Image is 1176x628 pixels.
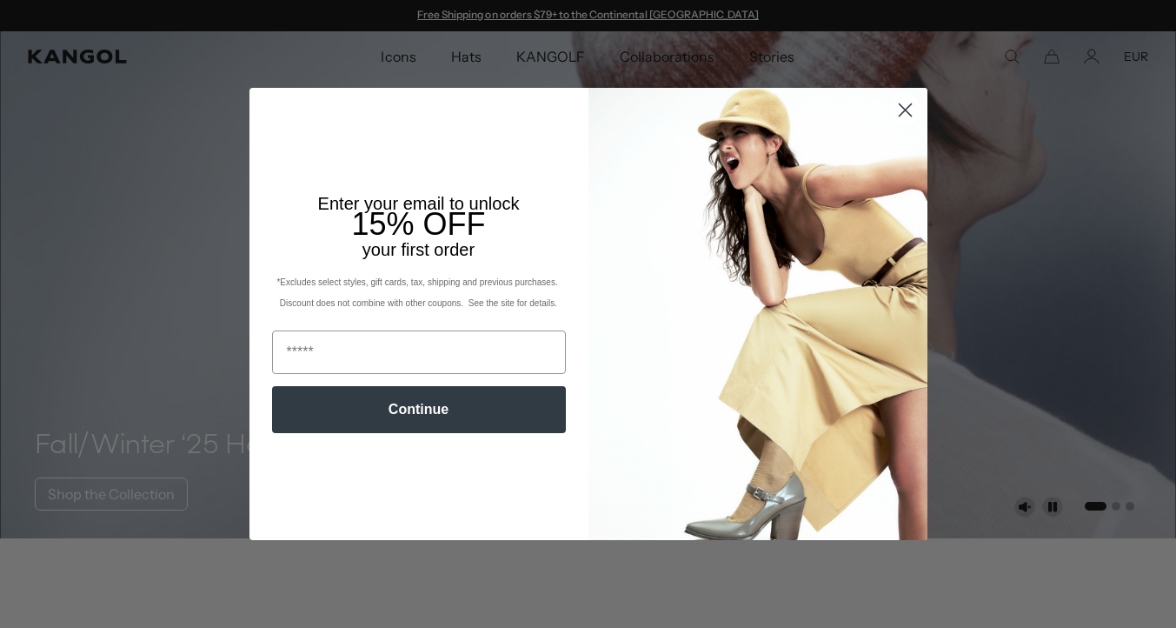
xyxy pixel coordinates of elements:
[318,194,520,213] span: Enter your email to unlock
[351,206,485,242] span: 15% OFF
[362,240,475,259] span: your first order
[272,386,566,433] button: Continue
[272,331,566,374] input: Email
[588,88,927,540] img: 93be19ad-e773-4382-80b9-c9d740c9197f.jpeg
[276,277,560,308] span: *Excludes select styles, gift cards, tax, shipping and previous purchases. Discount does not comb...
[890,95,920,125] button: Close dialog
